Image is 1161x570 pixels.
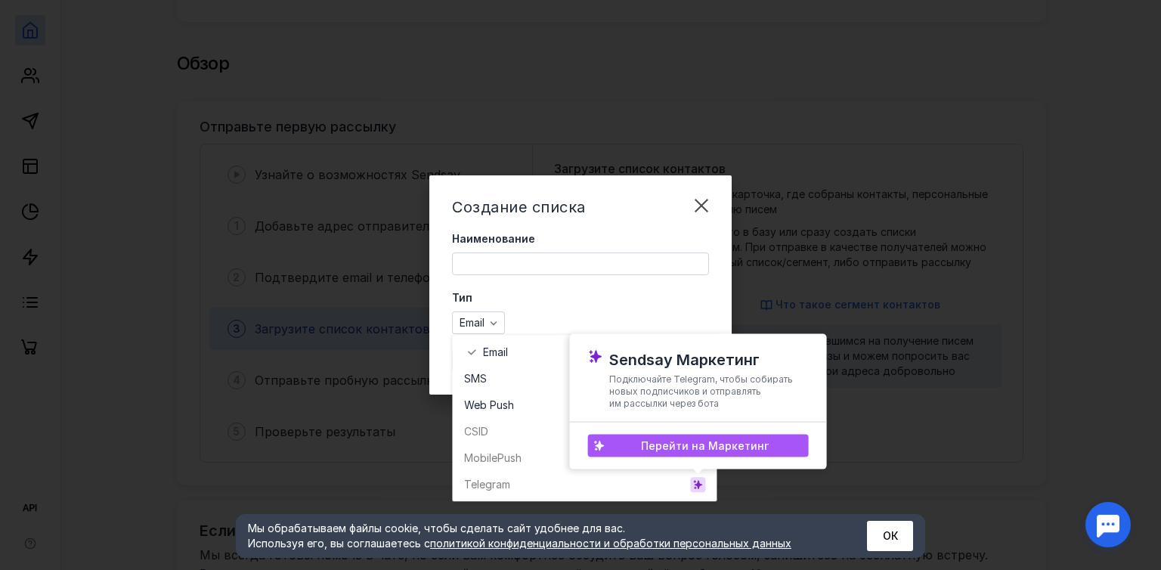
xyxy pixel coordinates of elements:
span: Тип [452,290,472,305]
span: Наименование [452,231,535,246]
button: Web Push [452,392,717,418]
button: Email [452,311,505,334]
a: Перейти на Маркетинг [588,435,809,457]
button: ОК [867,521,913,551]
span: Создание списка [452,198,586,216]
button: SMS [452,365,717,392]
span: Перейти на Маркетинг [641,439,769,452]
span: Email [460,317,485,330]
div: grid [452,335,717,501]
button: Email [452,339,717,365]
span: SMS [464,371,487,386]
span: Sendsay Маркетинг [609,351,760,369]
a: политикой конфиденциальности и обработки персональных данных [430,537,791,550]
span: Email [483,345,508,360]
span: sh [503,398,514,413]
span: Подключайте Telegram, чтобы собирать новых подписчиков и отправлять им рассылки через бота [609,373,793,409]
div: Мы обрабатываем файлы cookie, чтобы сделать сайт удобнее для вас. Используя его, вы соглашаетесь c [248,521,830,551]
span: Web Pu [464,398,503,413]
